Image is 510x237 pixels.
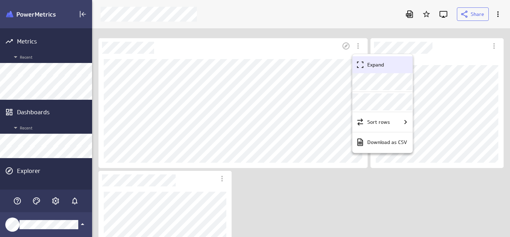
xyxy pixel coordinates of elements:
div: Expand [352,56,413,73]
div: Sort rows [352,114,413,131]
div: Open in Explorer [352,73,412,90]
p: Download as CSV [367,139,407,146]
p: Expand [367,61,384,69]
div: [object Object] [352,93,412,110]
p: Sort rows [367,118,390,126]
div: Download as CSV [352,134,413,151]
